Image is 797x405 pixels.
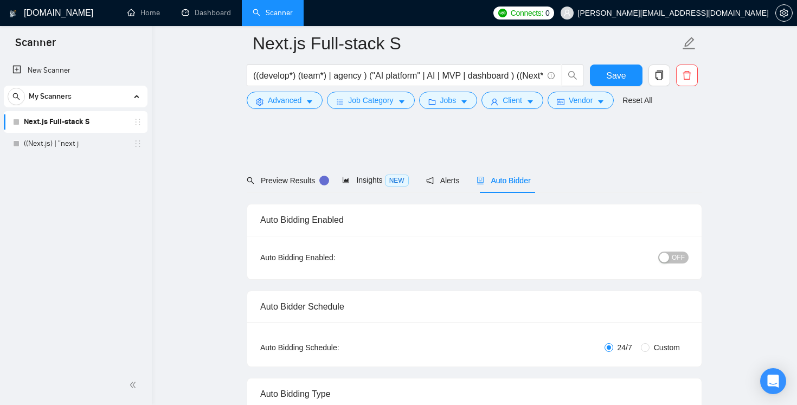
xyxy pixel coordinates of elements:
span: Job Category [348,94,393,106]
span: Scanner [7,35,65,57]
span: copy [649,70,670,80]
button: search [562,65,583,86]
img: logo [9,5,17,22]
span: OFF [672,252,685,263]
button: search [8,88,25,105]
input: Scanner name... [253,30,680,57]
span: idcard [557,98,564,106]
span: caret-down [526,98,534,106]
span: Auto Bidder [477,176,530,185]
span: Save [606,69,626,82]
span: user [563,9,571,17]
span: Vendor [569,94,593,106]
div: Open Intercom Messenger [760,368,786,394]
button: idcardVendorcaret-down [548,92,614,109]
a: ((Next.js) | "next j [24,133,127,155]
span: 24/7 [613,342,637,353]
button: copy [648,65,670,86]
div: Auto Bidding Schedule: [260,342,403,353]
span: notification [426,177,434,184]
span: search [562,70,583,80]
span: Custom [650,342,684,353]
span: setting [256,98,263,106]
img: upwork-logo.png [498,9,507,17]
span: caret-down [398,98,406,106]
span: bars [336,98,344,106]
span: info-circle [548,72,555,79]
span: setting [776,9,792,17]
button: folderJobscaret-down [419,92,478,109]
button: settingAdvancedcaret-down [247,92,323,109]
a: setting [775,9,793,17]
button: setting [775,4,793,22]
span: caret-down [597,98,605,106]
input: Search Freelance Jobs... [253,69,543,82]
div: Tooltip anchor [319,176,329,185]
span: robot [477,177,484,184]
a: New Scanner [12,60,139,81]
a: Next.js Full-stack S [24,111,127,133]
div: Auto Bidding Enabled: [260,252,403,263]
a: Reset All [622,94,652,106]
span: caret-down [306,98,313,106]
span: double-left [129,380,140,390]
a: dashboardDashboard [182,8,231,17]
span: Insights [342,176,408,184]
span: caret-down [460,98,468,106]
span: holder [133,118,142,126]
div: Auto Bidding Enabled [260,204,689,235]
span: holder [133,139,142,148]
span: user [491,98,498,106]
span: Jobs [440,94,457,106]
button: userClientcaret-down [481,92,543,109]
span: folder [428,98,436,106]
span: Advanced [268,94,301,106]
li: My Scanners [4,86,147,155]
span: My Scanners [29,86,72,107]
span: edit [682,36,696,50]
a: searchScanner [253,8,293,17]
span: Client [503,94,522,106]
button: delete [676,65,698,86]
span: delete [677,70,697,80]
span: search [247,177,254,184]
a: homeHome [127,8,160,17]
span: Connects: [511,7,543,19]
button: barsJob Categorycaret-down [327,92,414,109]
span: NEW [385,175,409,187]
button: Save [590,65,642,86]
span: search [8,93,24,100]
span: Preview Results [247,176,325,185]
span: Alerts [426,176,460,185]
div: Auto Bidder Schedule [260,291,689,322]
span: area-chart [342,176,350,184]
span: 0 [545,7,550,19]
li: New Scanner [4,60,147,81]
